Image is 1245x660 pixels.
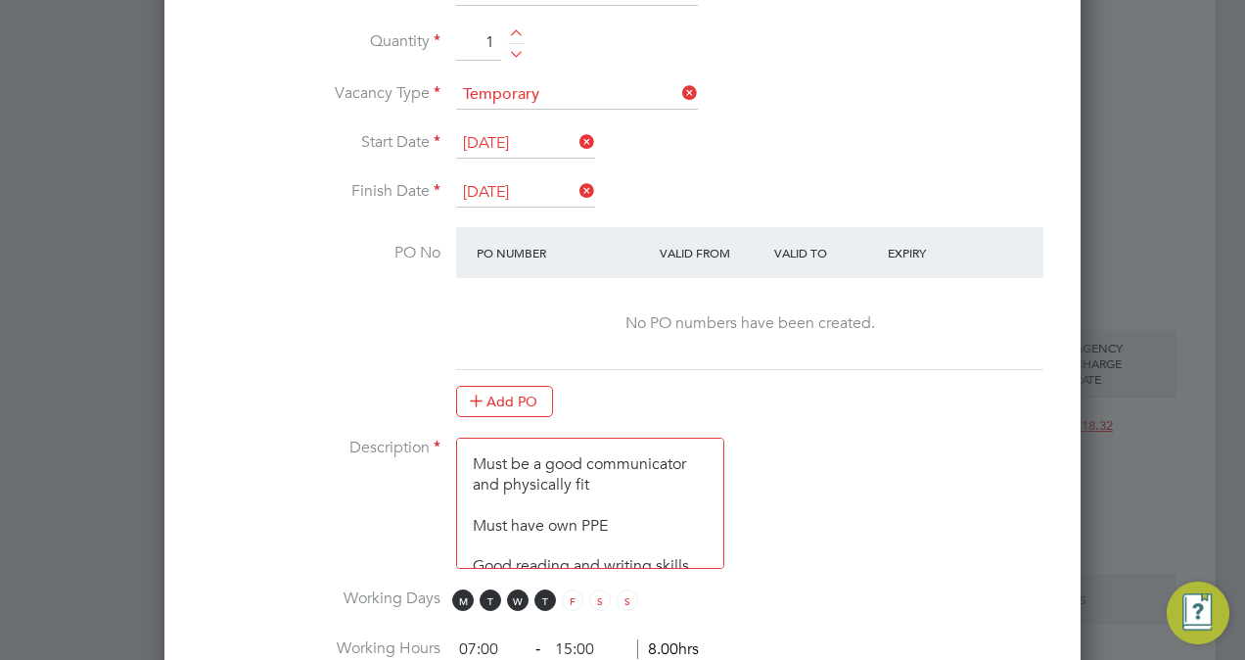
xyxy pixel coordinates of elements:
[196,31,440,52] label: Quantity
[589,589,611,611] span: S
[472,235,655,270] div: PO Number
[456,386,553,417] button: Add PO
[456,178,595,208] input: Select one
[617,589,638,611] span: S
[480,589,501,611] span: T
[196,132,440,153] label: Start Date
[196,638,440,659] label: Working Hours
[196,83,440,104] label: Vacancy Type
[507,589,529,611] span: W
[637,639,699,659] span: 8.00hrs
[531,639,544,659] span: ‐
[655,235,769,270] div: Valid From
[196,438,440,458] label: Description
[196,181,440,202] label: Finish Date
[534,589,556,611] span: T
[1167,582,1229,644] button: Engage Resource Center
[196,243,440,263] label: PO No
[883,235,997,270] div: Expiry
[196,589,440,609] label: Working Days
[456,80,698,110] input: Select one
[456,129,595,159] input: Select one
[562,589,583,611] span: F
[769,235,884,270] div: Valid To
[476,313,1024,334] div: No PO numbers have been created.
[452,589,474,611] span: M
